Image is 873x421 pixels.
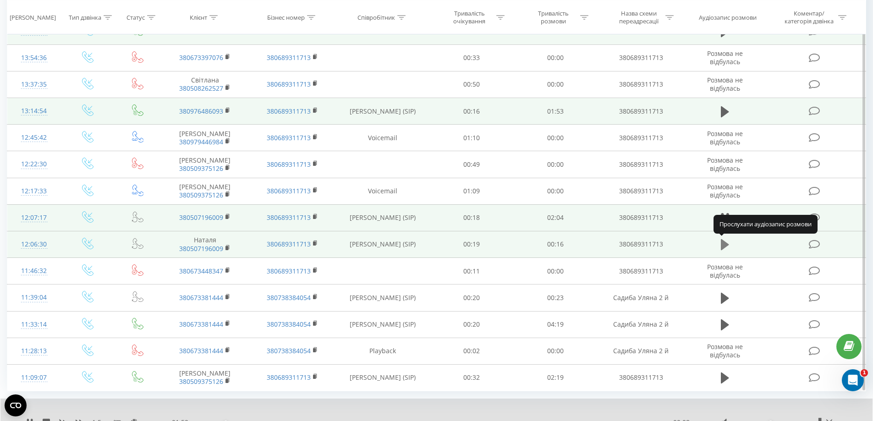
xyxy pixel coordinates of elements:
td: 00:00 [514,44,598,71]
td: 04:19 [514,311,598,338]
div: 11:09:07 [16,369,52,387]
div: 11:46:32 [16,262,52,280]
div: Коментар/категорія дзвінка [782,10,836,25]
div: [PERSON_NAME] [10,13,56,21]
div: Статус [126,13,145,21]
a: 380673448347 [179,267,223,275]
td: Наталя [161,231,248,257]
td: 00:19 [430,231,514,257]
td: [PERSON_NAME] (SIP) [336,231,430,257]
a: 380689311713 [267,53,311,62]
td: 380689311713 [597,44,684,71]
td: 02:04 [514,204,598,231]
a: 380689311713 [267,186,311,195]
td: [PERSON_NAME] [161,178,248,204]
td: 00:02 [430,338,514,364]
td: 00:20 [430,284,514,311]
div: Тривалість розмови [529,10,578,25]
a: 380979446984 [179,137,223,146]
div: Аудіозапис розмови [699,13,757,21]
td: 01:10 [430,125,514,151]
div: 12:45:42 [16,129,52,147]
div: 12:17:33 [16,182,52,200]
div: 12:07:17 [16,209,52,227]
a: 380689311713 [267,133,311,142]
td: 00:50 [430,71,514,98]
td: 01:53 [514,98,598,125]
div: Співробітник [357,13,395,21]
span: Розмова не відбулась [707,342,743,359]
td: 00:23 [514,284,598,311]
div: 13:54:36 [16,49,52,67]
a: 380976486093 [179,107,223,115]
div: Тривалість очікування [445,10,494,25]
td: 380689311713 [597,231,684,257]
a: 380507196009 [179,213,223,222]
div: 12:06:30 [16,235,52,253]
span: Розмова не відбулась [707,156,743,173]
td: [PERSON_NAME] (SIP) [336,284,430,311]
div: 13:37:35 [16,76,52,93]
a: 380673381444 [179,320,223,328]
td: [PERSON_NAME] (SIP) [336,204,430,231]
a: 380673381444 [179,346,223,355]
div: Тип дзвінка [69,13,101,21]
button: Open CMP widget [5,394,27,416]
td: 00:00 [514,151,598,178]
a: 380508262527 [179,84,223,93]
td: 00:32 [430,364,514,391]
td: [PERSON_NAME] [161,125,248,151]
td: 00:20 [430,311,514,338]
div: 12:22:30 [16,155,52,173]
td: 380689311713 [597,364,684,391]
td: [PERSON_NAME] (SIP) [336,311,430,338]
td: 00:18 [430,204,514,231]
a: 380689311713 [267,160,311,169]
div: 11:28:13 [16,342,52,360]
a: 380738384054 [267,320,311,328]
div: Бізнес номер [267,13,305,21]
a: 380673381444 [179,293,223,302]
td: 00:16 [430,98,514,125]
a: 380689311713 [267,373,311,382]
td: 01:09 [430,178,514,204]
td: 00:16 [514,231,598,257]
td: 00:00 [514,71,598,98]
a: 380673397076 [179,53,223,62]
td: Світлана [161,71,248,98]
span: Розмова не відбулась [707,49,743,66]
a: 380689311713 [267,267,311,275]
td: 00:49 [430,151,514,178]
span: Розмова не відбулась [707,76,743,93]
a: 380509375126 [179,164,223,173]
td: 00:00 [514,338,598,364]
a: 380689311713 [267,80,311,88]
td: [PERSON_NAME] [161,364,248,391]
td: 380689311713 [597,258,684,284]
a: 380689311713 [267,27,311,35]
td: [PERSON_NAME] (SIP) [336,364,430,391]
span: 1 [861,369,868,377]
a: 380738384054 [267,346,311,355]
td: 02:19 [514,364,598,391]
td: Садиба Уляна 2 й [597,311,684,338]
a: 380738384054 [267,293,311,302]
a: 380509375126 [179,377,223,386]
td: 380689311713 [597,71,684,98]
td: Voicemail [336,178,430,204]
td: Садиба Уляна 2 й [597,338,684,364]
td: Садиба Уляна 2 й [597,284,684,311]
td: [PERSON_NAME] [161,151,248,178]
div: 13:14:54 [16,102,52,120]
td: 00:00 [514,258,598,284]
td: Voicemail [336,125,430,151]
td: [PERSON_NAME] (SIP) [336,98,430,125]
iframe: Intercom live chat [842,369,864,391]
span: Розмова не відбулась [707,262,743,279]
span: Розмова не відбулась [707,129,743,146]
a: 380687146875 [179,27,223,35]
a: 380689311713 [267,213,311,222]
td: 00:00 [514,178,598,204]
a: 380509375126 [179,191,223,199]
td: 380689311713 [597,204,684,231]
